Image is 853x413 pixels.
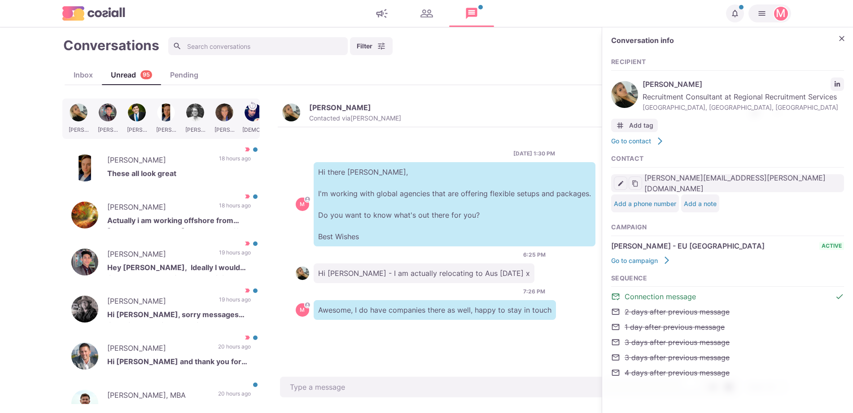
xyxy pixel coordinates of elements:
[643,91,844,102] span: Recruitment Consultant at Regional Recruitment Services
[523,251,546,259] p: 6:25 PM
[71,343,98,370] img: Craig Brunton
[523,288,545,296] p: 7:26 PM
[629,176,642,190] button: Copy
[726,4,744,22] button: Notifications
[611,81,638,108] img: Mollie Mathews
[305,197,310,202] svg: avatar
[611,137,665,146] a: Go to contact
[300,307,305,313] div: Martin
[107,215,251,228] p: Actually i am working offshore from [GEOGRAPHIC_DATA] Let me know if you have anything for me.
[107,155,210,168] p: [PERSON_NAME]
[748,4,791,22] button: Martin
[314,300,556,320] p: Awesome, I do have companies there as well, happy to stay in touch
[168,37,348,55] input: Search conversations
[107,202,210,215] p: [PERSON_NAME]
[684,200,717,207] button: Add a note
[611,241,765,251] span: [PERSON_NAME] - EU [GEOGRAPHIC_DATA]
[611,36,831,45] h2: Conversation info
[107,296,210,309] p: [PERSON_NAME]
[611,275,844,282] h3: Sequence
[219,296,251,309] p: 19 hours ago
[611,256,671,265] a: Go to campaign
[107,343,209,356] p: [PERSON_NAME]
[513,150,555,158] p: [DATE] 1:30 PM
[107,356,251,370] p: Hi [PERSON_NAME] and thank you for reaching out! I'm pretty happy where I am at the moment and I'...
[63,37,159,53] h1: Conversations
[819,242,844,250] span: active
[625,306,730,317] span: 2 days after previous message
[776,8,786,19] div: Martin
[107,249,210,262] p: [PERSON_NAME]
[625,367,730,378] span: 4 days after previous message
[71,202,98,228] img: Jeff Zent
[643,103,844,112] span: [GEOGRAPHIC_DATA], [GEOGRAPHIC_DATA], [GEOGRAPHIC_DATA]
[305,302,310,307] svg: avatar
[107,309,251,323] p: Hi [PERSON_NAME], sorry messages like this get buried sometimes. I get inundated with people aski...
[611,119,658,132] button: Add tag
[107,262,251,275] p: Hey [PERSON_NAME], Ideally I would like remote or hybrid however it isnt a deal breaker I am look...
[71,155,98,181] img: Tyler Schrader
[161,69,207,80] div: Pending
[107,390,209,403] p: [PERSON_NAME], MBA
[314,162,595,246] p: Hi there [PERSON_NAME], I'm working with global agencies that are offering flexible setups and pa...
[282,103,401,122] button: Mollie Mathews[PERSON_NAME]Contacted via[PERSON_NAME]
[831,77,844,91] a: LinkedIn profile link
[309,103,371,112] p: [PERSON_NAME]
[71,296,98,323] img: Arnold D.
[219,202,251,215] p: 18 hours ago
[107,168,251,181] p: These all look great
[218,343,251,356] p: 20 hours ago
[296,267,309,280] img: Mollie Mathews
[71,249,98,275] img: Matt Vasquez
[625,337,730,348] span: 3 days after previous message
[219,249,251,262] p: 19 hours ago
[643,79,826,90] span: [PERSON_NAME]
[625,322,725,332] span: 1 day after previous message
[614,200,676,207] button: Add a phone number
[611,224,844,231] h3: Campaign
[350,37,393,55] button: Filter
[280,377,740,397] textarea: To enrich screen reader interactions, please activate Accessibility in Grammarly extension settings
[219,155,251,168] p: 18 hours ago
[614,176,627,190] button: Edit
[625,291,696,302] span: Connection message
[314,263,534,283] p: Hi [PERSON_NAME] - I am actually relocating to Aus [DATE] x
[300,202,305,207] div: Martin
[65,69,102,80] div: Inbox
[644,172,842,194] span: [PERSON_NAME][EMAIL_ADDRESS][PERSON_NAME][DOMAIN_NAME]
[625,352,730,363] span: 3 days after previous message
[218,390,251,403] p: 20 hours ago
[102,69,161,80] div: Unread
[143,71,150,79] p: 95
[282,103,300,121] img: Mollie Mathews
[835,32,849,45] button: Close
[62,6,125,20] img: logo
[611,155,844,163] h3: Contact
[611,58,844,66] h3: Recipient
[309,114,401,122] p: Contacted via [PERSON_NAME]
